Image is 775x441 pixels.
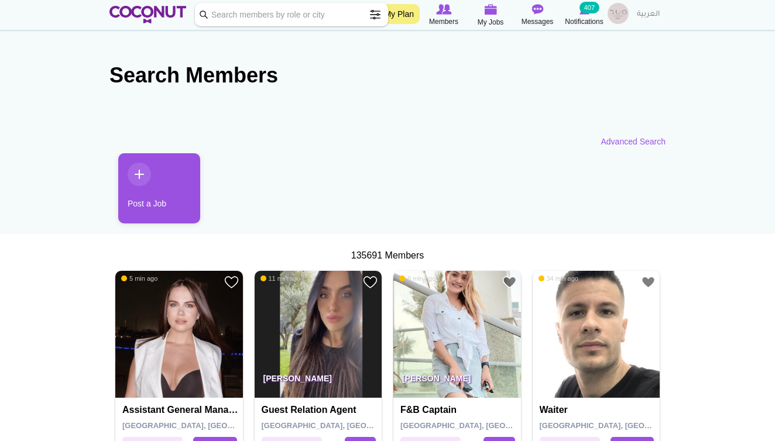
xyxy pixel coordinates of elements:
span: [GEOGRAPHIC_DATA], [GEOGRAPHIC_DATA] [122,421,289,430]
h4: Assistant General Manager [122,405,239,415]
a: Add to Favourites [224,275,239,290]
h2: Search Members [109,61,666,89]
img: Home [109,6,186,23]
img: My Jobs [484,4,497,15]
a: Notifications Notifications 407 [561,3,608,27]
span: 8 min ago [399,274,435,282]
span: [GEOGRAPHIC_DATA], [GEOGRAPHIC_DATA] [400,421,567,430]
h4: Guest relation agent [262,405,378,415]
small: 407 [579,2,599,13]
img: Browse Members [436,4,451,15]
a: Messages Messages [514,3,561,27]
a: Advanced Search [601,136,666,147]
a: Add to Favourites [641,275,656,290]
p: [PERSON_NAME] [393,365,521,398]
a: Add to Favourites [363,275,378,290]
li: 1 / 1 [109,153,191,232]
a: Add to Favourites [502,275,517,290]
div: 135691 Members [109,249,666,263]
a: My Jobs My Jobs [467,3,514,28]
a: My Plan [378,4,420,24]
a: Post a Job [118,153,200,223]
h4: Waiter [540,405,656,415]
p: [PERSON_NAME] [255,365,382,398]
a: Browse Members Members [420,3,467,27]
span: My Jobs [478,16,504,28]
span: 5 min ago [121,274,157,282]
span: Messages [522,16,554,27]
span: [GEOGRAPHIC_DATA], [GEOGRAPHIC_DATA] [262,421,428,430]
span: 11 min ago [260,274,300,282]
span: [GEOGRAPHIC_DATA], [GEOGRAPHIC_DATA] [540,421,707,430]
img: Messages [531,4,543,15]
a: العربية [631,3,666,26]
img: Notifications [579,4,589,15]
input: Search members by role or city [195,3,388,26]
h4: F&B captain [400,405,517,415]
span: Members [429,16,458,27]
span: 34 min ago [539,274,578,282]
span: Notifications [565,16,603,27]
